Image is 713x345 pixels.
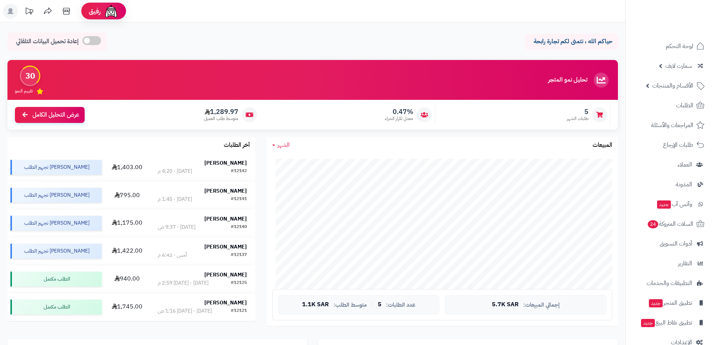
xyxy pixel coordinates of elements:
a: طلبات الإرجاع [630,136,709,154]
span: إعادة تحميل البيانات التلقائي [16,37,79,46]
div: #12125 [231,279,247,287]
span: تطبيق نقاط البيع [640,317,692,328]
span: 5.7K SAR [492,301,519,308]
span: متوسط طلب العميل [204,115,238,122]
div: [PERSON_NAME] تجهيز الطلب [10,188,102,203]
span: التطبيقات والخدمات [647,278,692,288]
span: جديد [641,319,655,327]
span: الطلبات [676,100,693,111]
p: حياكم الله ، نتمنى لكم تجارة رابحة [530,37,612,46]
div: [DATE] - [DATE] 2:59 م [158,279,208,287]
td: 1,403.00 [105,153,149,181]
strong: [PERSON_NAME] [204,187,247,195]
h3: المبيعات [593,142,612,149]
span: عدد الطلبات: [386,302,415,308]
div: [DATE] - 1:45 م [158,196,192,203]
div: [DATE] - 9:37 ص [158,224,195,231]
span: وآتس آب [656,199,692,209]
span: طلبات الإرجاع [663,140,693,150]
td: 940.00 [105,265,149,293]
span: | [371,302,373,307]
strong: [PERSON_NAME] [204,271,247,279]
span: رفيق [89,7,101,16]
img: ai-face.png [104,4,119,19]
div: #12140 [231,224,247,231]
div: #12121 [231,307,247,315]
a: الطلبات [630,96,709,114]
span: عرض التحليل الكامل [32,111,79,119]
span: جديد [657,200,671,209]
a: أدوات التسويق [630,235,709,253]
span: 24 [648,220,658,228]
div: #12137 [231,251,247,259]
div: [PERSON_NAME] تجهيز الطلب [10,160,102,175]
td: 1,745.00 [105,293,149,321]
span: لوحة التحكم [666,41,693,51]
span: التقارير [678,258,692,269]
span: سمارت لايف [665,61,692,71]
div: الطلب مكتمل [10,300,102,314]
div: الطلب مكتمل [10,272,102,287]
div: [DATE] - [DATE] 1:16 ص [158,307,212,315]
span: أدوات التسويق [660,238,692,249]
span: تقييم النمو [15,88,33,94]
span: جديد [649,299,663,307]
span: طلبات الشهر [567,115,588,122]
div: #12142 [231,168,247,175]
span: الأقسام والمنتجات [652,80,693,91]
strong: [PERSON_NAME] [204,299,247,307]
a: تطبيق المتجرجديد [630,294,709,312]
td: 795.00 [105,181,149,209]
div: [PERSON_NAME] تجهيز الطلب [10,216,102,231]
h3: تحليل نمو المتجر [548,77,587,83]
td: 1,175.00 [105,209,149,237]
a: السلات المتروكة24 [630,215,709,233]
strong: [PERSON_NAME] [204,215,247,223]
strong: [PERSON_NAME] [204,159,247,167]
a: المراجعات والأسئلة [630,116,709,134]
div: #12141 [231,196,247,203]
a: تحديثات المنصة [20,4,38,20]
div: أمس - 6:42 م [158,251,187,259]
a: التطبيقات والخدمات [630,274,709,292]
span: 5 [378,301,381,308]
span: المراجعات والأسئلة [651,120,693,130]
h3: آخر الطلبات [224,142,250,149]
a: الشهر [272,141,290,149]
span: إجمالي المبيعات: [523,302,560,308]
span: العملاء [678,159,692,170]
a: المدونة [630,175,709,193]
a: لوحة التحكم [630,37,709,55]
span: 1.1K SAR [302,301,329,308]
a: التقارير [630,254,709,272]
a: وآتس آبجديد [630,195,709,213]
span: 1,289.97 [204,108,238,116]
div: [PERSON_NAME] تجهيز الطلب [10,244,102,259]
a: تطبيق نقاط البيعجديد [630,314,709,332]
span: المدونة [676,179,692,190]
span: معدل تكرار الشراء [385,115,413,122]
td: 1,422.00 [105,237,149,265]
span: 0.47% [385,108,413,116]
span: تطبيق المتجر [648,298,692,308]
strong: [PERSON_NAME] [204,243,247,251]
a: عرض التحليل الكامل [15,107,85,123]
span: متوسط الطلب: [333,302,367,308]
span: الشهر [277,140,290,149]
div: [DATE] - 4:20 م [158,168,192,175]
span: 5 [567,108,588,116]
span: السلات المتروكة [647,219,693,229]
a: العملاء [630,156,709,174]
